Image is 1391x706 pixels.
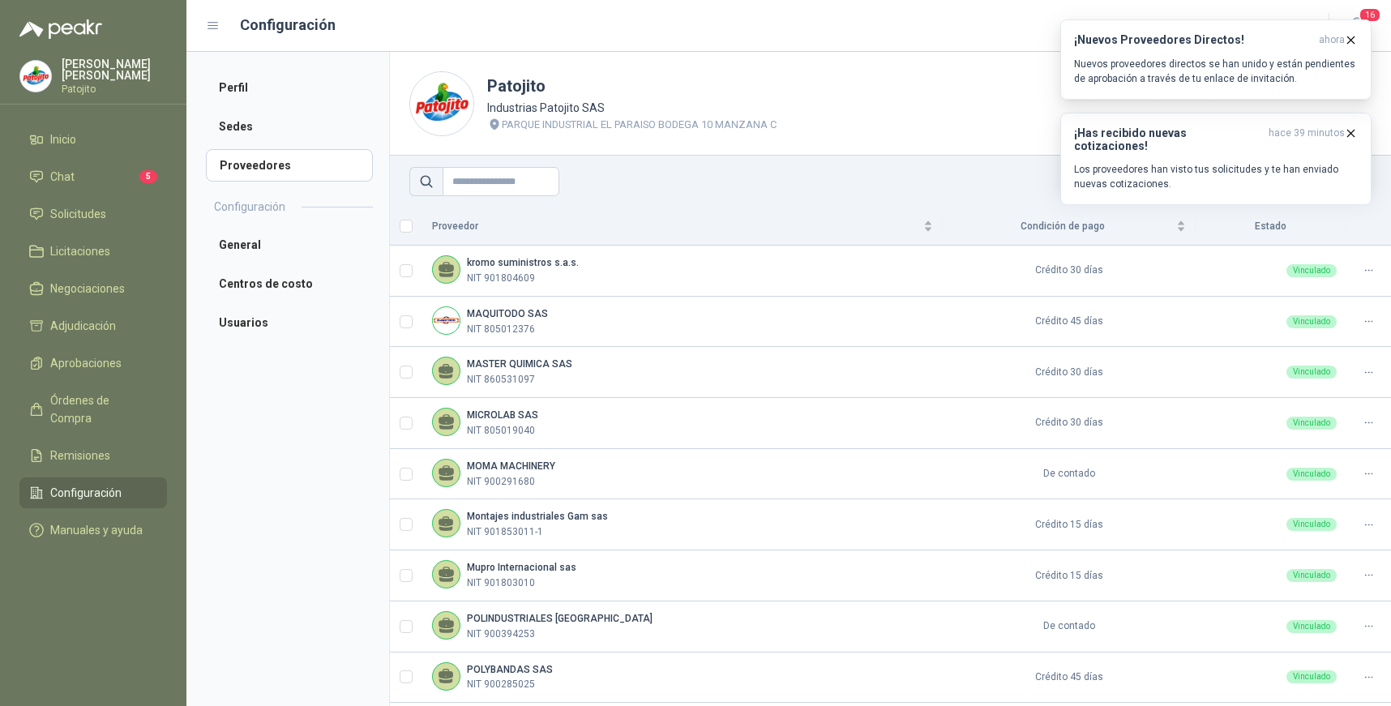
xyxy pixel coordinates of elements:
div: Vinculado [1286,417,1337,430]
span: 5 [139,170,157,183]
a: Órdenes de Compra [19,385,167,434]
span: Remisiones [50,447,110,464]
span: Chat [50,168,75,186]
b: Mupro Internacional sas [467,562,576,573]
span: 16 [1359,7,1381,23]
a: Sedes [206,110,373,143]
div: Vinculado [1286,518,1337,531]
a: Licitaciones [19,236,167,267]
p: NIT 900285025 [467,677,535,692]
p: NIT 900291680 [467,474,535,490]
th: Proveedor [422,208,943,246]
b: Montajes industriales Gam sas [467,511,608,522]
b: MICROLAB SAS [467,409,538,421]
td: Crédito 15 días [943,499,1196,550]
b: kromo suministros s.a.s. [467,257,579,268]
a: Configuración [19,477,167,508]
b: POLYBANDAS SAS [467,664,553,675]
div: Vinculado [1286,670,1337,683]
td: De contado [943,449,1196,500]
img: Company Logo [20,61,51,92]
span: Negociaciones [50,280,125,297]
span: Licitaciones [50,242,110,260]
div: Vinculado [1286,620,1337,633]
a: Adjudicación [19,310,167,341]
span: Órdenes de Compra [50,392,152,427]
a: Perfil [206,71,373,104]
button: 16 [1342,11,1372,41]
td: Crédito 45 días [943,297,1196,348]
p: NIT 901804609 [467,271,535,286]
a: Remisiones [19,440,167,471]
td: Crédito 30 días [943,246,1196,297]
div: Vinculado [1286,264,1337,277]
p: NIT 900394253 [467,627,535,642]
td: De contado [943,601,1196,653]
span: hace 39 minutos [1269,126,1345,152]
p: PARQUE INDUSTRIAL EL PARAISO BODEGA 10 MANZANA C [502,117,777,133]
a: Negociaciones [19,273,167,304]
b: MOMA MACHINERY [467,460,555,472]
span: ahora [1319,33,1345,47]
p: [PERSON_NAME] [PERSON_NAME] [62,58,167,81]
a: Proveedores [206,149,373,182]
h1: Patojito [487,74,777,99]
span: Inicio [50,131,76,148]
b: POLINDUSTRIALES [GEOGRAPHIC_DATA] [467,613,653,624]
td: Crédito 30 días [943,347,1196,398]
button: ¡Nuevos Proveedores Directos!ahora Nuevos proveedores directos se han unido y están pendientes de... [1060,19,1372,100]
b: MAQUITODO SAS [467,308,548,319]
img: Company Logo [410,72,473,135]
span: Aprobaciones [50,354,122,372]
img: Logo peakr [19,19,102,39]
a: Solicitudes [19,199,167,229]
img: Company Logo [433,307,460,334]
button: ¡Has recibido nuevas cotizaciones!hace 39 minutos Los proveedores han visto tus solicitudes y te ... [1060,113,1372,205]
p: Industrias Patojito SAS [487,99,777,117]
span: Adjudicación [50,317,116,335]
h1: Configuración [240,14,336,36]
td: Crédito 30 días [943,398,1196,449]
a: Chat5 [19,161,167,192]
div: Vinculado [1286,569,1337,582]
th: Estado [1196,208,1346,246]
h3: ¡Has recibido nuevas cotizaciones! [1074,126,1262,152]
span: Configuración [50,484,122,502]
b: MASTER QUIMICA SAS [467,358,572,370]
p: Los proveedores han visto tus solicitudes y te han enviado nuevas cotizaciones. [1074,162,1358,191]
p: NIT 805019040 [467,423,535,439]
a: Aprobaciones [19,348,167,379]
a: General [206,229,373,261]
span: Manuales y ayuda [50,521,143,539]
div: Vinculado [1286,366,1337,379]
td: Crédito 15 días [943,550,1196,601]
a: Centros de costo [206,267,373,300]
a: Inicio [19,124,167,155]
th: Condición de pago [943,208,1196,246]
p: NIT 901853011-1 [467,524,543,540]
span: Solicitudes [50,205,106,223]
a: Usuarios [206,306,373,339]
p: Patojito [62,84,167,94]
p: NIT 901803010 [467,575,535,591]
p: NIT 805012376 [467,322,535,337]
h3: ¡Nuevos Proveedores Directos! [1074,33,1312,47]
td: Crédito 45 días [943,653,1196,704]
p: Nuevos proveedores directos se han unido y están pendientes de aprobación a través de tu enlace d... [1074,57,1358,86]
a: Manuales y ayuda [19,515,167,546]
p: NIT 860531097 [467,372,535,387]
span: Condición de pago [952,219,1173,234]
div: Vinculado [1286,315,1337,328]
span: Proveedor [432,219,920,234]
h2: Configuración [214,198,285,216]
div: Vinculado [1286,468,1337,481]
